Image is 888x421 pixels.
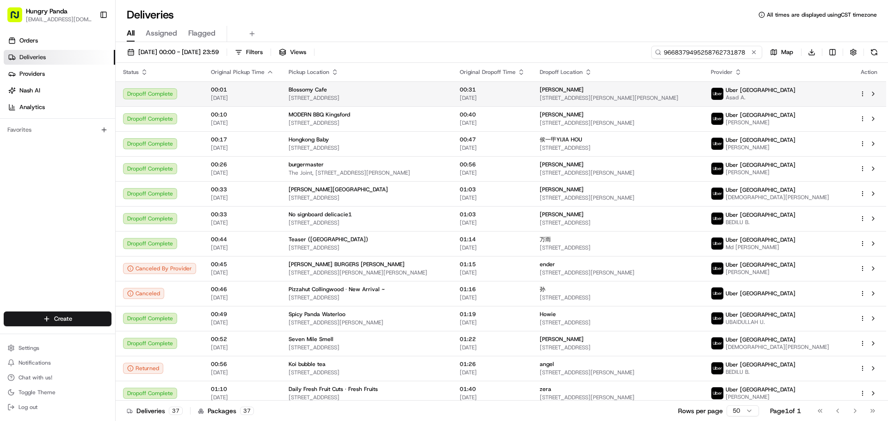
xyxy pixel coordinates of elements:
[289,369,445,376] span: [STREET_ADDRESS]
[4,100,115,115] a: Analytics
[4,356,111,369] button: Notifications
[146,28,177,39] span: Assigned
[460,360,525,368] span: 01:26
[4,50,115,65] a: Deliveries
[211,211,274,218] span: 00:33
[19,37,38,45] span: Orders
[211,194,274,201] span: [DATE]
[711,362,723,374] img: uber-new-logo.jpeg
[460,269,525,276] span: [DATE]
[726,211,795,219] span: Uber [GEOGRAPHIC_DATA]
[540,369,696,376] span: [STREET_ADDRESS][PERSON_NAME]
[289,68,329,76] span: Pickup Location
[289,111,350,118] span: MODERN BBQ Kingsford
[127,28,135,39] span: All
[770,406,801,415] div: Page 1 of 1
[726,111,795,119] span: Uber [GEOGRAPHIC_DATA]
[18,169,26,176] img: 1736555255976-a54dd68f-1ca7-489b-9aae-adbdc363a1c4
[711,88,723,100] img: uber-new-logo.jpeg
[726,393,795,401] span: [PERSON_NAME]
[460,294,525,301] span: [DATE]
[859,68,879,76] div: Action
[726,368,795,376] span: BEDILU B.
[123,263,196,274] div: Canceled By Provider
[540,186,584,193] span: [PERSON_NAME]
[460,336,525,343] span: 01:22
[211,136,274,143] span: 00:17
[19,88,36,105] img: 1727276513143-84d647e1-66c0-4f92-a045-3c9f9f5dfd92
[726,268,795,276] span: [PERSON_NAME]
[460,394,525,401] span: [DATE]
[42,88,152,98] div: Start new chat
[65,229,112,236] a: Powered byPylon
[54,315,72,323] span: Create
[460,244,525,251] span: [DATE]
[460,186,525,193] span: 01:03
[289,360,326,368] span: Koi bubble tea
[711,287,723,299] img: uber-new-logo.jpeg
[651,46,762,59] input: Type to search
[540,385,551,393] span: zera
[211,186,274,193] span: 00:33
[289,261,405,268] span: [PERSON_NAME] BURGERS [PERSON_NAME]
[289,385,378,393] span: Daily Fresh Fruit Cuts · Fresh Fruits
[289,144,445,152] span: [STREET_ADDRESS]
[211,219,274,226] span: [DATE]
[4,122,111,137] div: Favorites
[460,136,525,143] span: 00:47
[9,120,59,128] div: Past conversations
[211,394,274,401] span: [DATE]
[726,194,829,201] span: [DEMOGRAPHIC_DATA][PERSON_NAME]
[726,261,795,268] span: Uber [GEOGRAPHIC_DATA]
[711,262,723,275] img: uber-new-logo.jpeg
[726,94,795,101] span: Asad A.
[767,11,877,18] span: All times are displayed using CST timezone
[726,244,795,251] span: Md [PERSON_NAME]
[711,138,723,150] img: uber-new-logo.jpeg
[289,86,327,93] span: Blossomy Cafe
[4,4,96,26] button: Hungry Panda[EMAIL_ADDRESS][DOMAIN_NAME]
[711,188,723,200] img: uber-new-logo.jpeg
[289,244,445,251] span: [STREET_ADDRESS]
[460,211,525,218] span: 01:03
[18,344,39,352] span: Settings
[289,336,333,343] span: Seven Mile Smell
[143,118,168,129] button: See all
[18,359,51,366] span: Notifications
[726,290,795,297] span: Uber [GEOGRAPHIC_DATA]
[460,111,525,118] span: 00:40
[211,360,274,368] span: 00:56
[211,236,274,243] span: 00:44
[19,86,40,95] span: Nash AI
[726,386,795,393] span: Uber [GEOGRAPHIC_DATA]
[211,68,265,76] span: Original Pickup Time
[211,86,274,93] span: 00:01
[19,103,45,111] span: Analytics
[540,336,584,343] span: [PERSON_NAME]
[123,288,164,299] button: Canceled
[127,406,183,415] div: Deliveries
[289,119,445,127] span: [STREET_ADDRESS]
[240,407,254,415] div: 37
[24,60,153,69] input: Clear
[460,161,525,168] span: 00:56
[289,269,445,276] span: [STREET_ADDRESS][PERSON_NAME][PERSON_NAME]
[460,261,525,268] span: 01:15
[211,286,274,293] span: 00:46
[289,319,445,326] span: [STREET_ADDRESS][PERSON_NAME]
[19,53,46,61] span: Deliveries
[540,311,556,318] span: Howie
[123,68,139,76] span: Status
[460,369,525,376] span: [DATE]
[198,406,254,415] div: Packages
[26,6,68,16] span: Hungry Panda
[9,9,28,28] img: Nash
[26,16,92,23] button: [EMAIL_ADDRESS][DOMAIN_NAME]
[726,219,795,226] span: BEDILU B.
[289,219,445,226] span: [STREET_ADDRESS]
[4,311,111,326] button: Create
[460,344,525,351] span: [DATE]
[290,48,306,56] span: Views
[711,312,723,324] img: uber-new-logo.jpeg
[540,161,584,168] span: [PERSON_NAME]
